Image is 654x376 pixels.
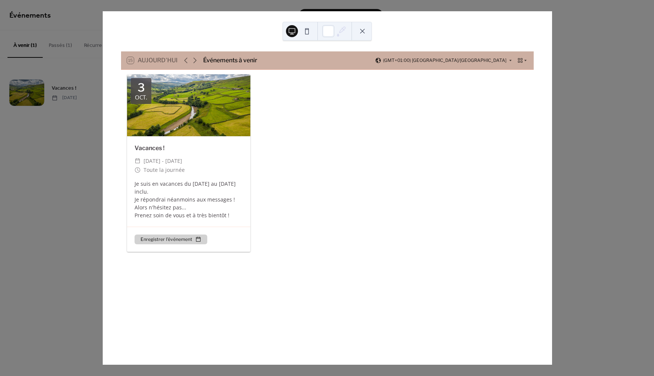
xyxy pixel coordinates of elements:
[127,180,251,219] div: Je suis en vacances du [DATE] au [DATE] inclu. Je répondrai néanmoins aux messages ! Alors n'hési...
[135,95,147,100] div: oct.
[144,156,182,165] span: [DATE] - [DATE]
[135,165,141,174] div: ​
[135,235,207,244] button: Enregistrer l'événement
[127,144,251,153] div: Vacances !
[144,165,185,174] span: Toute la journée
[203,56,257,65] div: Événements à venir
[135,156,141,165] div: ​
[138,82,145,93] div: 3
[383,58,506,63] span: (GMT+01:00) [GEOGRAPHIC_DATA]/[GEOGRAPHIC_DATA]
